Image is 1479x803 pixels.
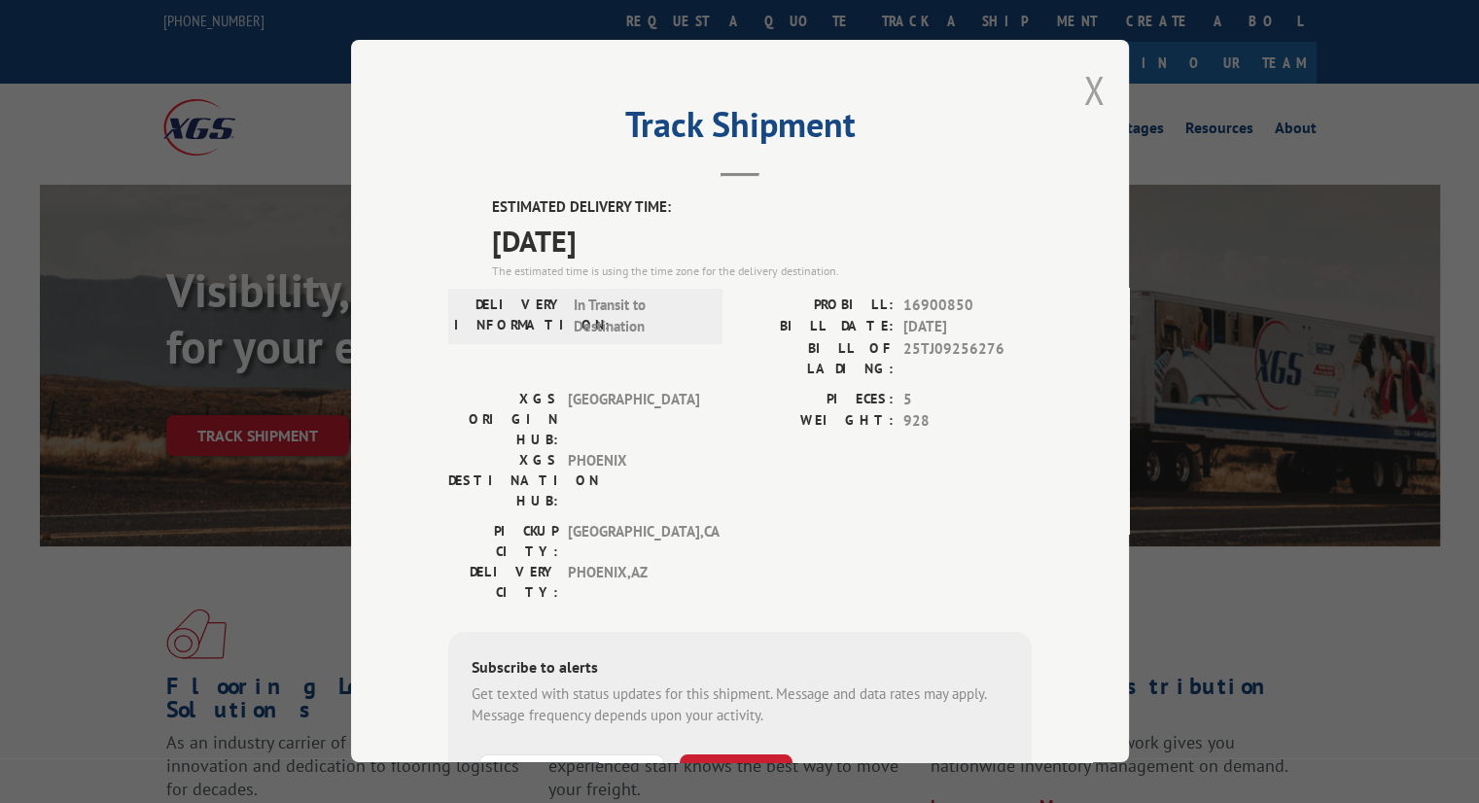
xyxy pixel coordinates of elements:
span: [DATE] [903,316,1032,338]
div: The estimated time is using the time zone for the delivery destination. [492,262,1032,280]
button: Close modal [1083,64,1105,116]
label: BILL DATE: [740,316,894,338]
span: [GEOGRAPHIC_DATA] , CA [568,521,699,562]
label: WEIGHT: [740,410,894,433]
label: XGS ORIGIN HUB: [448,389,558,450]
span: In Transit to Destination [574,295,705,338]
span: 5 [903,389,1032,411]
div: Subscribe to alerts [472,655,1008,683]
div: Get texted with status updates for this shipment. Message and data rates may apply. Message frequ... [472,683,1008,727]
span: PHOENIX , AZ [568,562,699,603]
label: XGS DESTINATION HUB: [448,450,558,511]
label: PIECES: [740,389,894,411]
input: Phone Number [479,754,664,795]
span: 16900850 [903,295,1032,317]
label: BILL OF LADING: [740,338,894,379]
span: 928 [903,410,1032,433]
label: PROBILL: [740,295,894,317]
span: [DATE] [492,219,1032,262]
span: 25TJ09256276 [903,338,1032,379]
h2: Track Shipment [448,111,1032,148]
span: PHOENIX [568,450,699,511]
button: SUBSCRIBE [680,754,792,795]
span: [GEOGRAPHIC_DATA] [568,389,699,450]
label: DELIVERY CITY: [448,562,558,603]
label: ESTIMATED DELIVERY TIME: [492,196,1032,219]
label: PICKUP CITY: [448,521,558,562]
label: DELIVERY INFORMATION: [454,295,564,338]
